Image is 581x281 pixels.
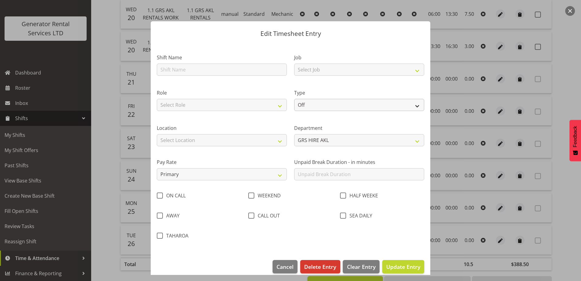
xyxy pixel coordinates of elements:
[157,158,287,166] label: Pay Rate
[157,54,287,61] label: Shift Name
[346,213,372,219] span: SEA DAILY
[343,260,379,273] button: Clear Entry
[294,158,424,166] label: Unpaid Break Duration - in minutes
[163,213,180,219] span: AWAY
[157,30,424,37] p: Edit Timesheet Entry
[386,263,420,270] span: Update Entry
[347,263,376,271] span: Clear Entry
[294,168,424,180] input: Unpaid Break Duration
[277,263,294,271] span: Cancel
[157,89,287,96] label: Role
[294,89,424,96] label: Type
[294,54,424,61] label: Job
[304,263,336,271] span: Delete Entry
[157,124,287,132] label: Location
[300,260,340,273] button: Delete Entry
[382,260,424,273] button: Update Entry
[157,64,287,76] input: Shift Name
[572,126,578,147] span: Feedback
[254,193,281,199] span: WEEKEND
[294,124,424,132] label: Department
[273,260,297,273] button: Cancel
[346,193,378,199] span: HALF WEEKE
[254,213,280,219] span: CALL OUT
[569,120,581,161] button: Feedback - Show survey
[163,233,188,239] span: TAHAROA
[163,193,186,199] span: ON CALL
